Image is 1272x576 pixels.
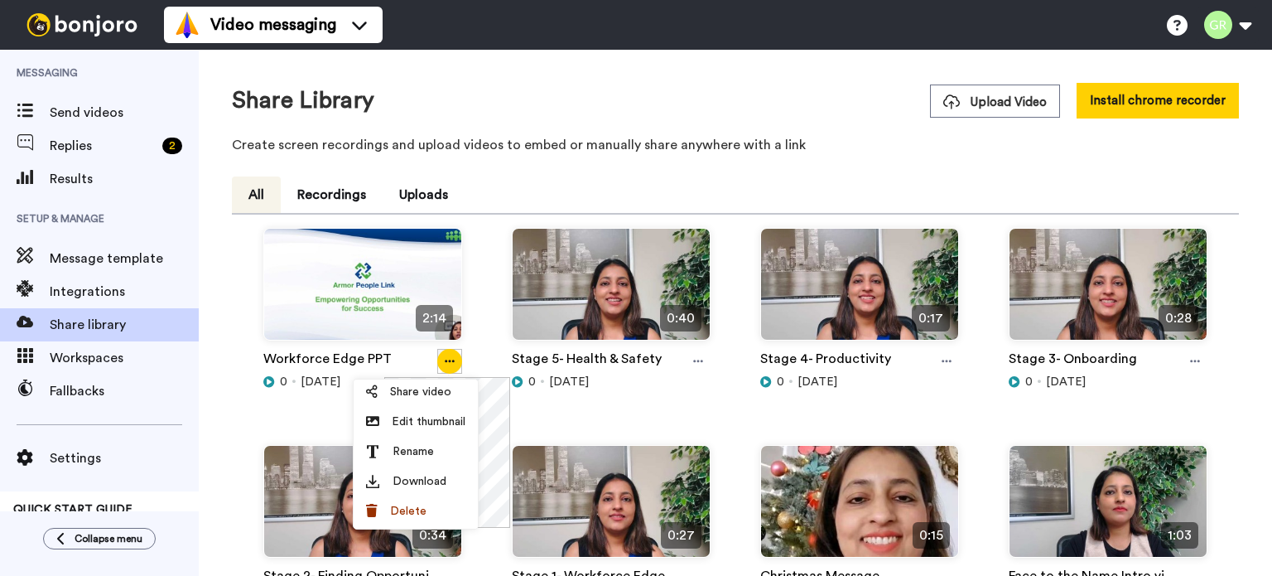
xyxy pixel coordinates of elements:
[1009,349,1137,374] a: Stage 3- Onboarding
[50,249,199,269] span: Message template
[264,446,461,571] img: 631712a2-bab6-4e54-b250-08367f82c713_thumbnail_source_1758031953.jpg
[50,282,199,302] span: Integrations
[50,136,156,156] span: Replies
[264,229,461,354] img: 9f58867b-9de5-4164-b7aa-297c2cf5c49b_thumbnail_source_1759171018.jpg
[162,138,182,154] div: 2
[1077,83,1239,119] button: Install chrome recorder
[760,349,891,374] a: Stage 4- Productivity
[210,13,336,36] span: Video messaging
[1009,446,1207,571] img: 35866813-fa93-4cad-a565-9ba8a50d157f_thumbnail_source_1726170101.jpg
[50,169,199,189] span: Results
[761,446,958,571] img: 92c66c34-7842-49be-bfd0-414fd1562056_thumbnail_source_1734713217.jpg
[1025,374,1033,390] span: 0
[1009,374,1207,390] div: [DATE]
[383,177,465,213] button: Uploads
[232,135,1239,155] p: Create screen recordings and upload videos to embed or manually share anywhere with a link
[13,504,132,515] span: QUICK START GUIDE
[263,349,392,374] a: Workforce Edge PPT
[1161,522,1198,549] span: 1:03
[50,348,199,368] span: Workspaces
[232,177,281,213] button: All
[392,414,465,430] span: Edit thumbnail
[777,374,784,390] span: 0
[50,448,199,468] span: Settings
[760,374,959,390] div: [DATE]
[513,229,710,354] img: 5834710e-cc5d-48dd-a5a6-80ce211601cf_thumbnail_source_1758032031.jpg
[913,522,950,549] span: 0:15
[1159,305,1198,332] span: 0:28
[943,94,1047,111] span: Upload Video
[50,103,199,123] span: Send videos
[43,528,156,549] button: Collapse menu
[390,503,426,520] span: Delete
[393,473,446,490] span: Download
[412,522,453,549] span: 0:34
[75,532,142,545] span: Collapse menu
[513,446,710,571] img: 56fc0797-8e45-45dd-9c3a-082655dcea9f_thumbnail_source_1758031905.jpg
[232,88,374,114] h1: Share Library
[912,305,950,332] span: 0:17
[50,315,199,335] span: Share library
[528,374,536,390] span: 0
[512,349,662,374] a: Stage 5- Health & Safety
[174,12,200,38] img: vm-color.svg
[50,381,199,401] span: Fallbacks
[512,374,711,390] div: [DATE]
[660,305,701,332] span: 0:40
[390,384,451,400] span: Share video
[930,85,1060,118] button: Upload Video
[263,374,462,390] div: [DATE]
[393,443,434,460] span: Rename
[416,305,453,332] span: 2:14
[761,229,958,354] img: 1bcea3b4-27dc-4311-92ba-1596c277f619_thumbnail_source_1758032008.jpg
[280,374,287,390] span: 0
[20,13,144,36] img: bj-logo-header-white.svg
[281,177,383,213] button: Recordings
[661,522,701,549] span: 0:27
[1009,229,1207,354] img: a90f6e9d-0053-42fe-af3d-a88066328fca_thumbnail_source_1758031985.jpg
